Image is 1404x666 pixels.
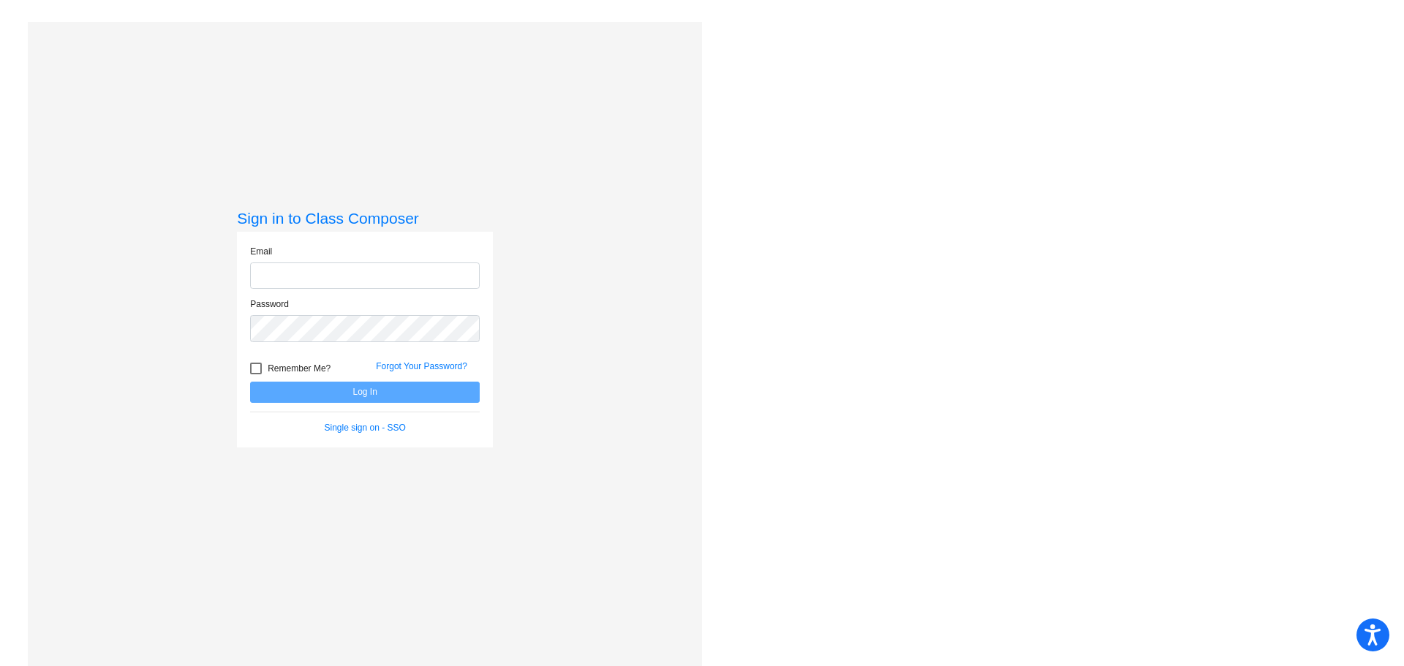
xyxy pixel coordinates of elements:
[376,361,467,371] a: Forgot Your Password?
[268,360,331,377] span: Remember Me?
[325,423,406,433] a: Single sign on - SSO
[250,245,272,258] label: Email
[250,298,289,311] label: Password
[237,209,493,227] h3: Sign in to Class Composer
[250,382,480,403] button: Log In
